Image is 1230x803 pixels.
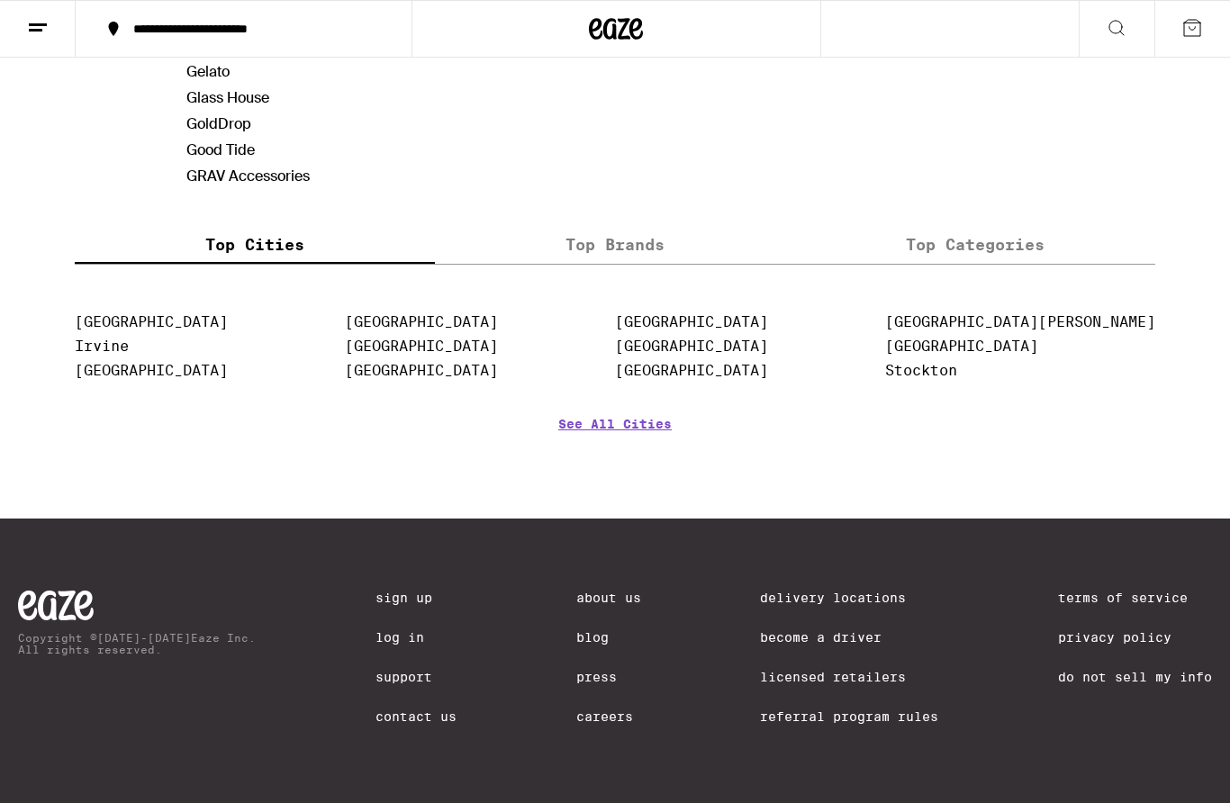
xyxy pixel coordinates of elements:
[576,709,641,724] a: Careers
[186,114,251,133] a: GoldDrop
[75,313,228,330] a: [GEOGRAPHIC_DATA]
[375,670,457,684] a: Support
[186,62,230,81] a: Gelato
[615,338,768,355] a: [GEOGRAPHIC_DATA]
[795,225,1155,264] label: Top Categories
[375,709,457,724] a: Contact Us
[885,313,1155,330] a: [GEOGRAPHIC_DATA][PERSON_NAME]
[75,362,228,379] a: [GEOGRAPHIC_DATA]
[760,591,938,605] a: Delivery Locations
[186,140,255,159] a: Good Tide
[1058,670,1212,684] a: Do Not Sell My Info
[345,313,498,330] a: [GEOGRAPHIC_DATA]
[18,632,256,655] p: Copyright © [DATE]-[DATE] Eaze Inc. All rights reserved.
[375,591,457,605] a: Sign Up
[615,362,768,379] a: [GEOGRAPHIC_DATA]
[75,225,435,264] label: Top Cities
[576,630,641,645] a: Blog
[885,362,957,379] a: Stockton
[186,167,310,185] a: GRAV Accessories
[75,338,129,355] a: Irvine
[885,338,1038,355] a: [GEOGRAPHIC_DATA]
[760,709,938,724] a: Referral Program Rules
[435,225,795,264] label: Top Brands
[345,362,498,379] a: [GEOGRAPHIC_DATA]
[1058,630,1212,645] a: Privacy Policy
[576,591,641,605] a: About Us
[760,630,938,645] a: Become a Driver
[186,88,269,107] a: Glass House
[576,670,641,684] a: Press
[558,417,672,483] a: See All Cities
[375,630,457,645] a: Log In
[75,225,1155,265] div: tabs
[615,313,768,330] a: [GEOGRAPHIC_DATA]
[760,670,938,684] a: Licensed Retailers
[345,338,498,355] a: [GEOGRAPHIC_DATA]
[1058,591,1212,605] a: Terms of Service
